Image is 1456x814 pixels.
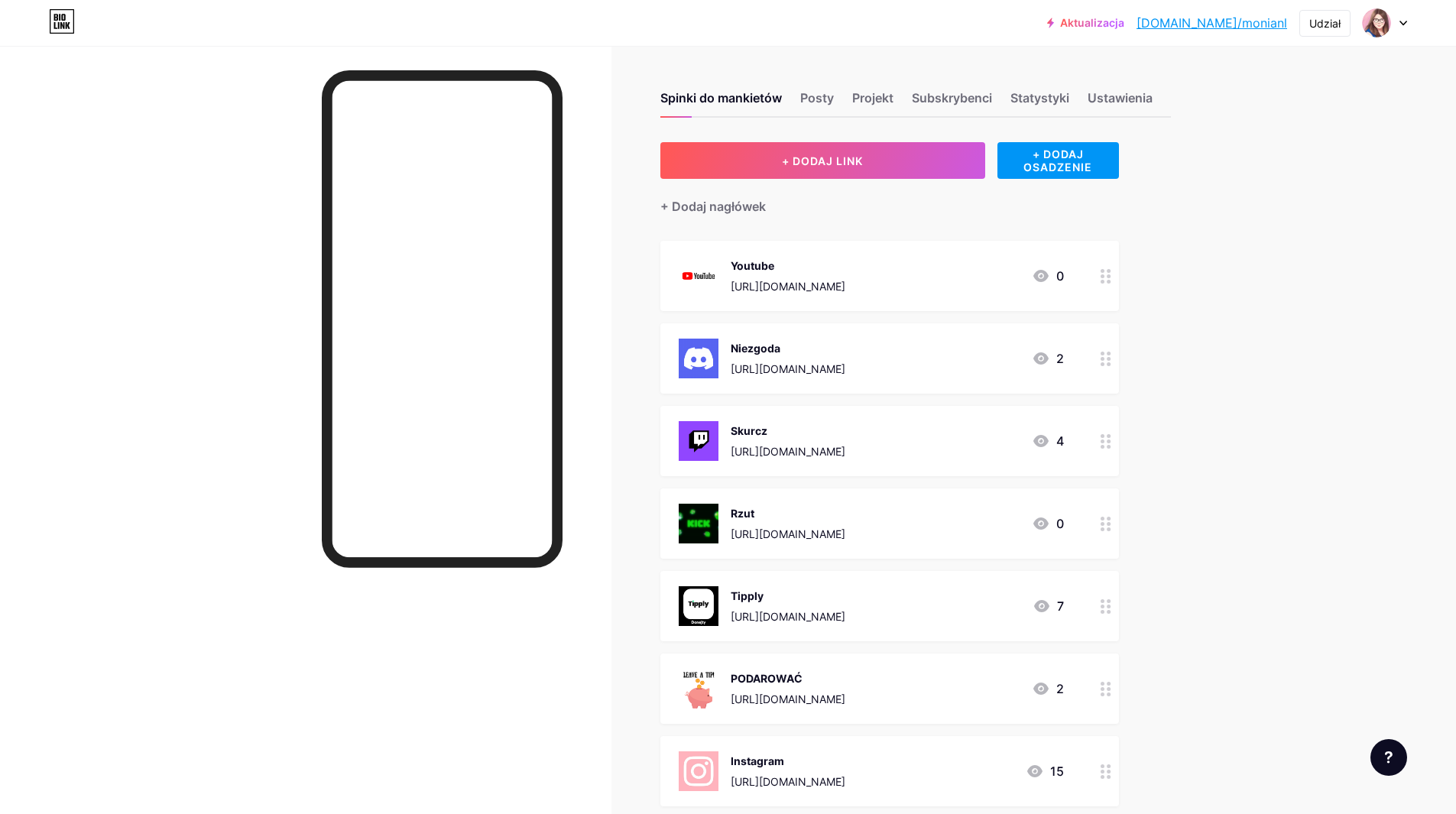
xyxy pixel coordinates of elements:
[1050,764,1064,779] font: 15
[1137,15,1287,31] font: [DOMAIN_NAME]/monianl
[1023,148,1092,174] font: + DODAJ OSADZENIE
[731,259,774,272] font: Youtube
[1056,516,1064,531] font: 0
[679,751,718,791] img: Instagram
[679,421,718,461] img: Skurcz
[1056,268,1064,284] font: 0
[731,754,784,767] font: Instagram
[731,775,845,788] font: [URL][DOMAIN_NAME]
[679,669,718,709] img: PODAROWAĆ
[731,527,845,540] font: [URL][DOMAIN_NAME]
[731,424,767,437] font: Skurcz
[679,586,718,626] img: Tipply
[660,199,766,214] font: + Dodaj nagłówek
[1362,8,1391,37] img: Monika Krzyżak
[731,362,845,375] font: [URL][DOMAIN_NAME]
[731,589,764,602] font: Tipply
[1309,17,1341,30] font: Udział
[679,504,718,543] img: Rzut
[1010,90,1069,105] font: Statystyki
[660,142,985,179] button: + DODAJ LINK
[731,610,845,623] font: [URL][DOMAIN_NAME]
[731,507,754,520] font: Rzut
[1056,351,1064,366] font: 2
[852,90,893,105] font: Projekt
[1056,681,1064,696] font: 2
[800,90,834,105] font: Posty
[912,90,992,105] font: Subskrybenci
[1057,598,1064,614] font: 7
[731,672,803,685] font: PODAROWAĆ
[1088,90,1153,105] font: Ustawienia
[1056,433,1064,449] font: 4
[679,256,718,296] img: Youtube
[731,692,845,705] font: [URL][DOMAIN_NAME]
[679,339,718,378] img: Niezgoda
[782,154,863,167] font: + DODAJ LINK
[1060,16,1124,29] font: Aktualizacja
[731,342,780,355] font: Niezgoda
[660,90,782,105] font: Spinki do mankietów
[731,445,845,458] font: [URL][DOMAIN_NAME]
[731,280,845,293] font: [URL][DOMAIN_NAME]
[1137,14,1287,32] a: [DOMAIN_NAME]/monianl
